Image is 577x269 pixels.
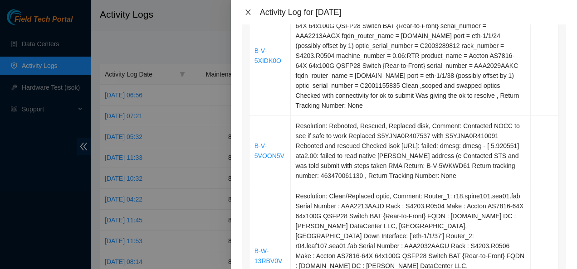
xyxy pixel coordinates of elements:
a: B-V-5XIDK0O [254,47,281,64]
a: B-W-13RBV0V [254,247,282,264]
div: Activity Log for [DATE] [260,7,566,17]
td: Resolution: Rebooted, Rescued, Replaced disk, Comment: Contacted NOCC to see if safe to work Repl... [291,116,531,186]
span: close [244,9,252,16]
button: Close [242,8,254,17]
a: B-V-5VOON5V [254,142,284,159]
